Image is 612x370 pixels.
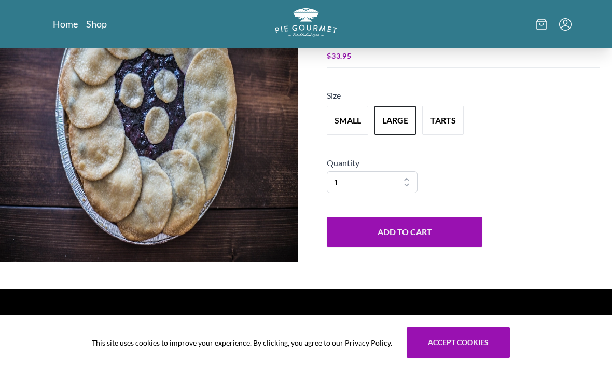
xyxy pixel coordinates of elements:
a: Home [53,18,78,30]
button: Variant Swatch [374,106,416,135]
span: Quantity [327,158,359,168]
a: Shop [86,18,107,30]
span: Size [327,90,341,100]
button: Variant Swatch [422,106,464,135]
span: This site uses cookies to improve your experience. By clicking, you agree to our Privacy Policy. [92,337,392,348]
button: Add to Cart [327,217,482,247]
img: logo [275,8,337,37]
button: Accept cookies [407,327,510,358]
button: Menu [559,18,572,31]
select: Quantity [327,171,418,193]
a: Logo [275,8,337,40]
div: $ 33.95 [327,49,600,63]
button: Variant Swatch [327,106,368,135]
